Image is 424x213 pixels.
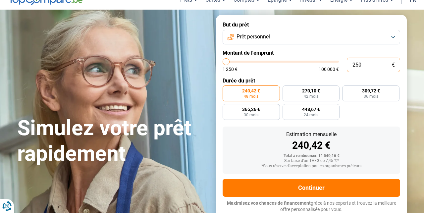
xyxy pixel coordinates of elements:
div: 240,42 € [228,140,395,150]
span: 1 250 € [223,67,238,72]
span: € [392,62,395,68]
label: Montant de l'emprunt [223,50,400,56]
span: 240,42 € [242,88,260,93]
h1: Simulez votre prêt rapidement [17,116,208,167]
span: 309,72 € [362,88,380,93]
label: But du prêt [223,22,400,28]
span: 448,67 € [302,107,320,112]
span: Maximisez vos chances de financement [227,200,311,206]
div: Sur base d'un TAEG de 7,45 %* [228,159,395,163]
span: 48 mois [244,94,258,98]
span: 30 mois [244,113,258,117]
button: Continuer [223,179,400,197]
div: Estimation mensuelle [228,132,395,137]
p: grâce à nos experts et trouvez la meilleure offre personnalisée pour vous. [223,200,400,213]
span: 100 000 € [319,67,339,72]
span: 365,26 € [242,107,260,112]
label: Durée du prêt [223,78,400,84]
span: 42 mois [304,94,318,98]
span: 270,10 € [302,88,320,93]
div: *Sous réserve d'acceptation par les organismes prêteurs [228,164,395,169]
div: Total à rembourser: 11 540,16 € [228,154,395,158]
span: 36 mois [364,94,378,98]
span: Prêt personnel [237,33,270,40]
span: 24 mois [304,113,318,117]
button: Prêt personnel [223,30,400,44]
